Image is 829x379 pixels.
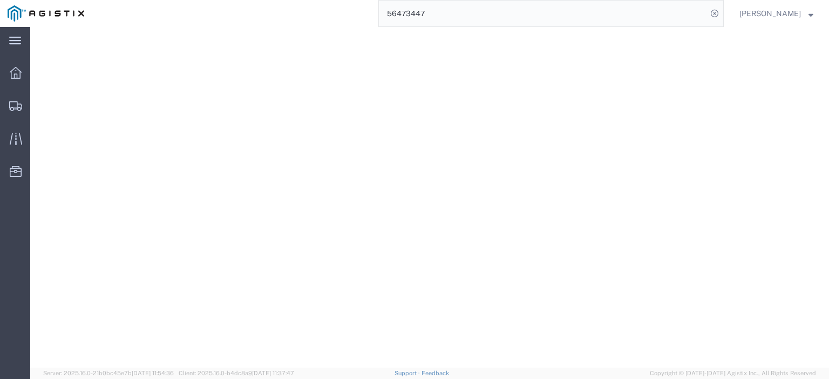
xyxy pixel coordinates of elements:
[395,370,422,376] a: Support
[30,27,829,368] iframe: FS Legacy Container
[252,370,294,376] span: [DATE] 11:37:47
[422,370,449,376] a: Feedback
[179,370,294,376] span: Client: 2025.16.0-b4dc8a9
[132,370,174,376] span: [DATE] 11:54:36
[739,8,801,19] span: Jesse Jordan
[739,7,814,20] button: [PERSON_NAME]
[650,369,816,378] span: Copyright © [DATE]-[DATE] Agistix Inc., All Rights Reserved
[8,5,84,22] img: logo
[379,1,707,26] input: Search for shipment number, reference number
[43,370,174,376] span: Server: 2025.16.0-21b0bc45e7b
